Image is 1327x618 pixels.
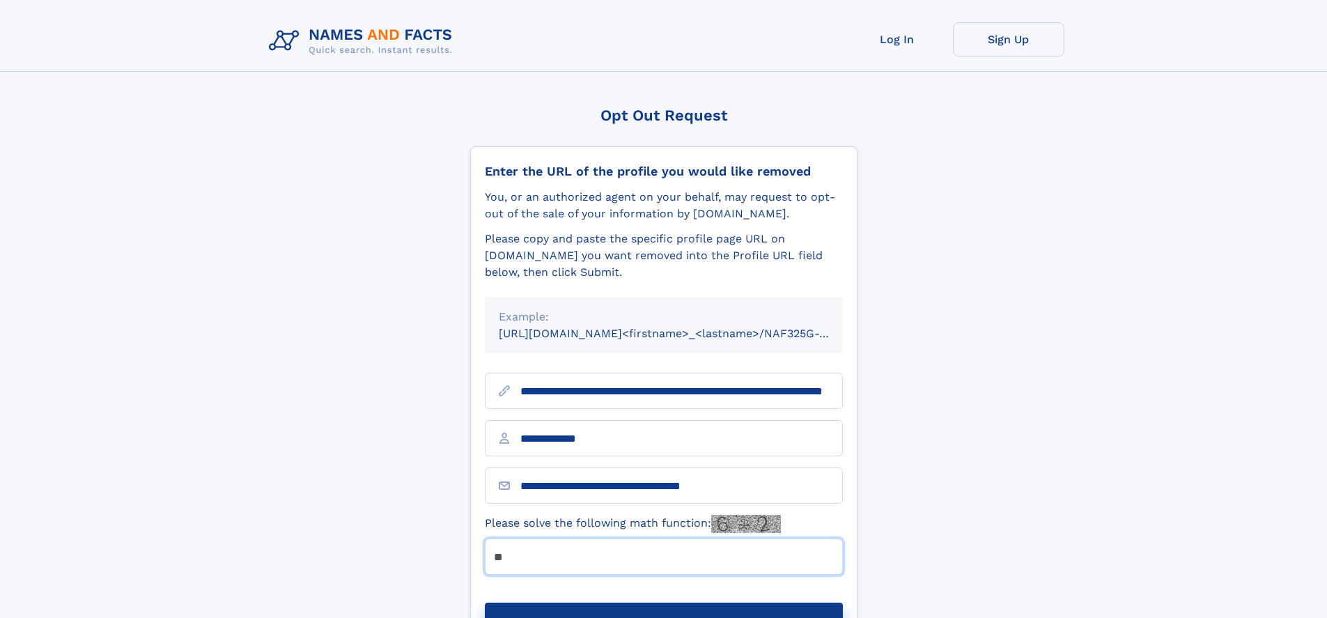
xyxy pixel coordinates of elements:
[485,231,843,281] div: Please copy and paste the specific profile page URL on [DOMAIN_NAME] you want removed into the Pr...
[485,164,843,179] div: Enter the URL of the profile you would like removed
[485,189,843,222] div: You, or an authorized agent on your behalf, may request to opt-out of the sale of your informatio...
[499,327,869,340] small: [URL][DOMAIN_NAME]<firstname>_<lastname>/NAF325G-xxxxxxxx
[499,309,829,325] div: Example:
[485,515,781,533] label: Please solve the following math function:
[470,107,857,124] div: Opt Out Request
[263,22,464,60] img: Logo Names and Facts
[953,22,1064,56] a: Sign Up
[841,22,953,56] a: Log In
